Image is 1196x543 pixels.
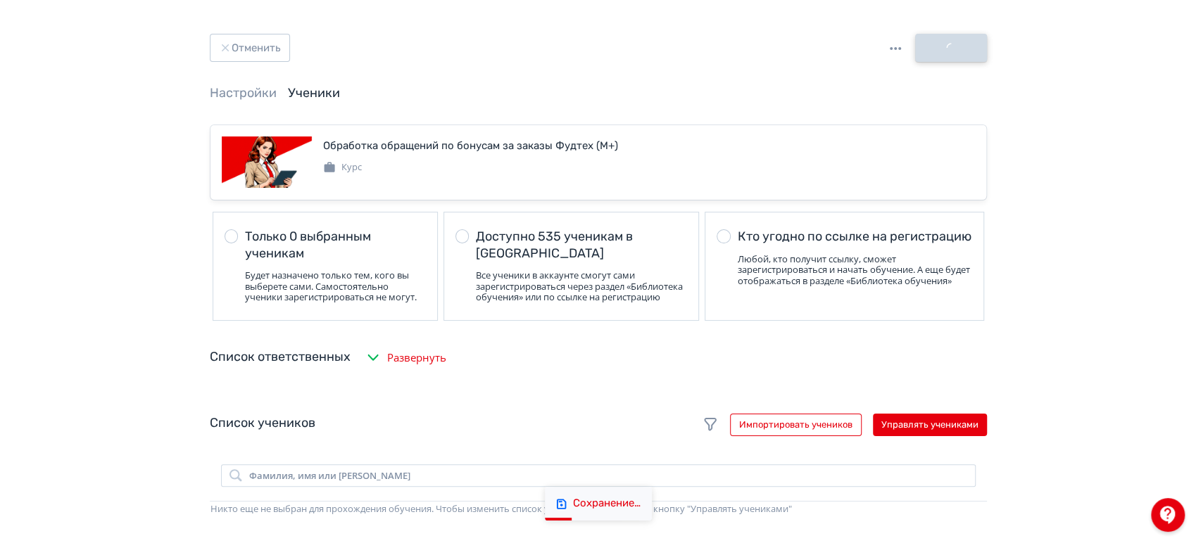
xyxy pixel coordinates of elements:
[737,229,971,245] div: Кто угодно по ссылке на регистрацию
[210,85,277,101] a: Настройки
[288,85,340,101] a: Ученики
[573,497,641,511] div: Сохранение…
[210,34,290,62] button: Отменить
[323,160,362,174] div: Курс
[210,414,987,436] div: Список учеников
[362,343,449,371] button: Развернуть
[210,502,986,516] div: Никто еще не выбран для прохождения обучения. Чтобы изменить список участников, нажмите на кнопку...
[873,414,987,436] button: Управлять учениками
[737,254,971,287] div: Любой, кто получит ссылку, сможет зарегистрироваться и начать обучение. А еще будет отображаться ...
[730,414,862,436] button: Импортировать учеников
[387,350,446,366] span: Развернуть
[323,138,618,154] div: Обработка обращений по бонусам за заказы Фудтех (М+)
[210,347,351,366] div: Список ответственных
[245,270,426,303] div: Будет назначено только тем, кого вы выберете сами. Самостоятельно ученики зарегистрироваться не м...
[476,270,687,303] div: Все ученики в аккаунте смогут сами зарегистрироваться через раздел «Библиотека обучения» или по с...
[476,229,687,262] div: Доступно 535 ученикам в [GEOGRAPHIC_DATA]
[245,229,426,262] div: Только 0 выбранным ученикам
